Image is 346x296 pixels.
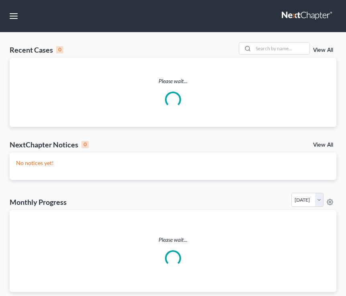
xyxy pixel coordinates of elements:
[253,43,309,54] input: Search by name...
[10,45,63,55] div: Recent Cases
[81,141,89,148] div: 0
[10,77,336,85] p: Please wait...
[16,159,330,167] p: No notices yet!
[313,142,333,148] a: View All
[313,47,333,53] a: View All
[56,46,63,53] div: 0
[10,140,89,149] div: NextChapter Notices
[10,197,67,207] h3: Monthly Progress
[16,236,330,244] p: Please wait...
